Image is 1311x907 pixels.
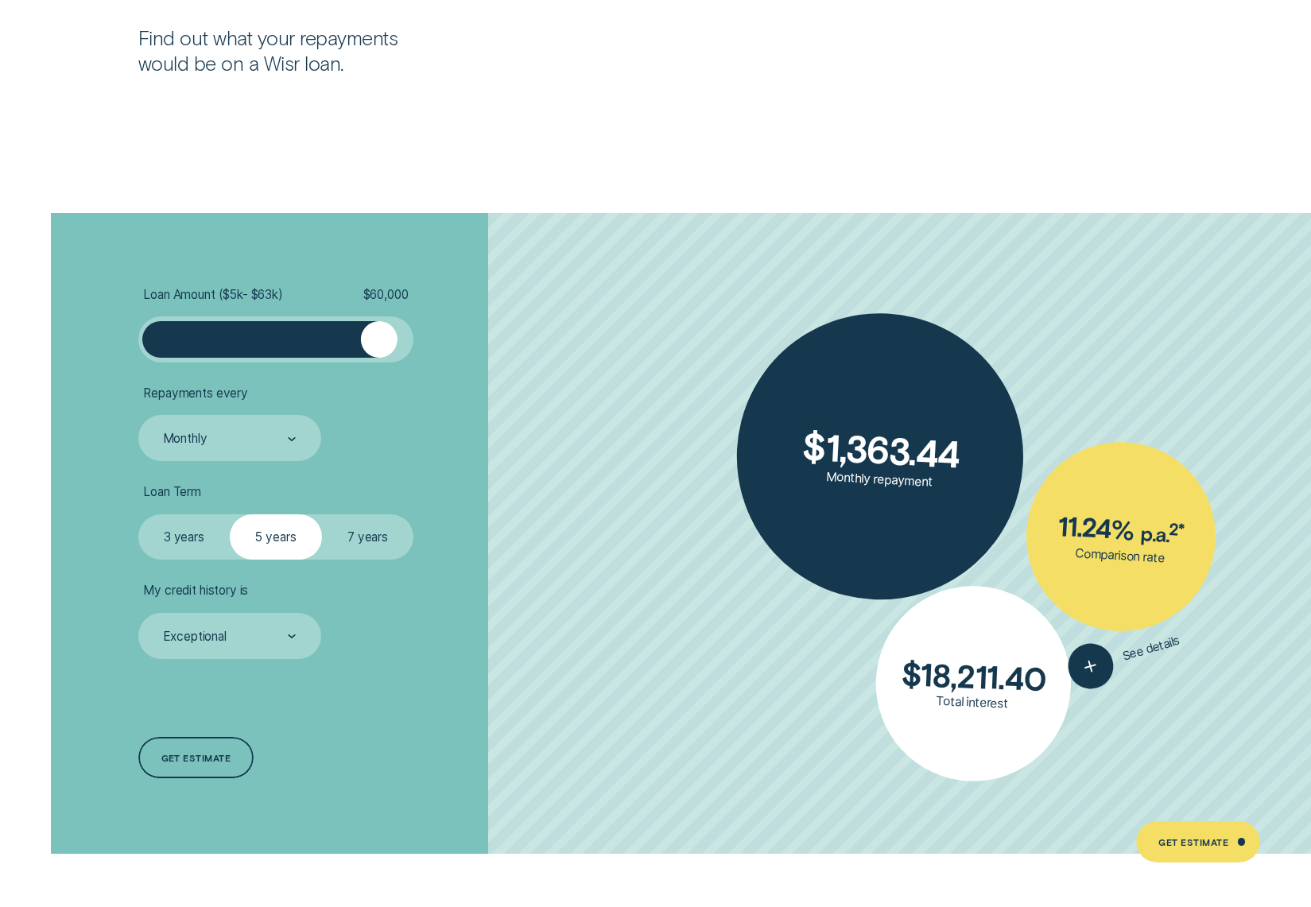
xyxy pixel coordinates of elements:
span: Loan Term [143,484,201,499]
div: Exceptional [163,629,227,644]
p: Find out what your repayments would be on a Wisr loan. [138,25,437,76]
span: My credit history is [143,583,248,598]
button: See details [1063,618,1186,694]
label: 5 years [230,514,322,560]
span: Loan Amount ( $5k - $63k ) [143,287,283,302]
span: See details [1121,633,1181,664]
div: Monthly [163,432,208,447]
a: Get Estimate [1136,821,1261,862]
span: $ 60,000 [363,287,409,302]
a: Get estimate [138,737,254,778]
span: Repayments every [143,386,248,401]
label: 3 years [138,514,231,560]
label: 7 years [322,514,414,560]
